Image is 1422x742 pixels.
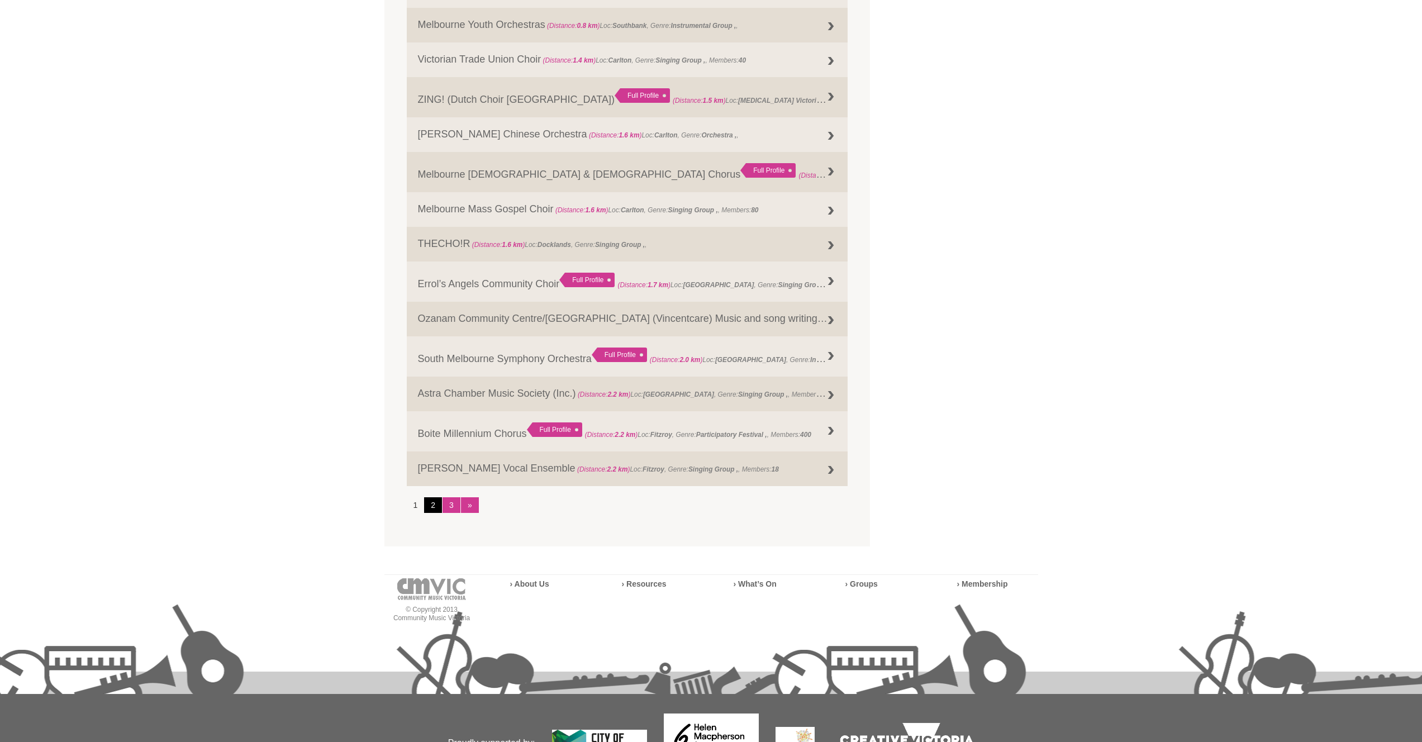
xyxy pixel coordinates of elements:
[587,131,739,139] span: Loc: , Genre: ,
[845,579,878,588] a: › Groups
[617,281,670,289] span: (Distance: )
[538,241,571,249] strong: Docklands
[573,56,593,64] strong: 1.4 km
[384,606,479,622] p: © Copyright 2013 Community Music Victoria
[734,579,777,588] a: › What’s On
[510,579,549,588] a: › About Us
[527,422,582,437] div: Full Profile
[738,391,788,398] strong: Singing Group ,
[407,8,848,42] a: Melbourne Youth Orchestras (Distance:0.8 km)Loc:Southbank, Genre:Instrumental Group ,,
[688,465,738,473] strong: Singing Group ,
[585,431,638,439] span: (Distance: )
[607,465,627,473] strong: 2.2 km
[577,22,597,30] strong: 0.8 km
[648,281,668,289] strong: 1.7 km
[407,411,848,451] a: Boite Millennium Chorus Full Profile (Distance:2.2 km)Loc:Fitzroy, Genre:Participatory Festival ,...
[778,278,828,289] strong: Singing Group ,
[772,465,779,473] strong: 18
[607,391,628,398] strong: 2.2 km
[470,241,647,249] span: Loc: , Genre: ,
[407,117,848,152] a: [PERSON_NAME] Chinese Orchestra (Distance:1.6 km)Loc:Carlton, Genre:Orchestra ,,
[751,206,758,214] strong: 80
[738,94,946,105] strong: [MEDICAL_DATA] Victoria, [STREET_ADDRESS][PERSON_NAME]
[585,206,606,214] strong: 1.6 km
[800,431,811,439] strong: 400
[407,77,848,117] a: ZING! (Dutch Choir [GEOGRAPHIC_DATA]) Full Profile (Distance:1.5 km)Loc:[MEDICAL_DATA] Victoria, ...
[407,302,848,336] a: Ozanam Community Centre/[GEOGRAPHIC_DATA] (Vincentcare) Music and song writing therapy groups
[472,241,525,249] span: (Distance: )
[407,42,848,77] a: Victorian Trade Union Choir (Distance:1.4 km)Loc:Carlton, Genre:Singing Group ,, Members:40
[715,356,786,364] strong: [GEOGRAPHIC_DATA]
[585,431,811,439] span: Loc: , Genre: , Members:
[502,241,522,249] strong: 1.6 km
[619,131,639,139] strong: 1.6 km
[407,192,848,227] a: Melbourne Mass Gospel Choir (Distance:1.6 km)Loc:Carlton, Genre:Singing Group ,, Members:80
[608,56,632,64] strong: Carlton
[673,94,1022,105] span: Loc: , Genre: ,
[799,169,852,180] span: (Distance: )
[740,163,796,178] div: Full Profile
[650,353,877,364] span: Loc: , Genre: ,
[643,465,664,473] strong: Fitzroy
[541,56,746,64] span: Loc: , Genre: , Members:
[703,97,724,104] strong: 1.5 km
[668,206,718,214] strong: Singing Group ,
[957,579,1008,588] a: › Membership
[617,278,868,289] span: Loc: , Genre: , Members:
[615,88,670,103] div: Full Profile
[578,391,631,398] span: (Distance: )
[407,152,848,192] a: Melbourne [DEMOGRAPHIC_DATA] & [DEMOGRAPHIC_DATA] Chorus Full Profile (Distance:1.6 km)Loc:, Genre:,
[612,22,646,30] strong: Southbank
[407,227,848,261] a: THECHO!R (Distance:1.6 km)Loc:Docklands, Genre:Singing Group ,,
[810,353,876,364] strong: Instrumental Group ,
[554,206,759,214] span: Loc: , Genre: , Members:
[643,391,714,398] strong: [GEOGRAPHIC_DATA]
[592,348,647,362] div: Full Profile
[673,97,726,104] span: (Distance: )
[543,56,596,64] span: (Distance: )
[461,497,479,513] a: »
[589,131,642,139] span: (Distance: )
[683,281,754,289] strong: [GEOGRAPHIC_DATA]
[407,497,425,513] li: 1
[679,356,700,364] strong: 2.0 km
[654,131,678,139] strong: Carlton
[650,356,703,364] span: (Distance: )
[702,131,737,139] strong: Orchestra ,
[799,169,977,180] span: Loc: , Genre: ,
[577,465,630,473] span: (Distance: )
[576,388,881,399] span: Loc: , Genre: , Members:
[576,465,779,473] span: Loc: , Genre: , Members:
[696,431,767,439] strong: Participatory Festival ,
[655,56,705,64] strong: Singing Group ,
[555,206,608,214] span: (Distance: )
[547,22,600,30] span: (Distance: )
[397,578,466,600] img: cmvic-logo-footer.png
[424,497,442,513] a: 2
[595,241,645,249] strong: Singing Group ,
[407,377,848,411] a: Astra Chamber Music Society (Inc.) (Distance:2.2 km)Loc:[GEOGRAPHIC_DATA], Genre:Singing Group ,,...
[739,56,746,64] strong: 40
[621,206,644,214] strong: Carlton
[622,579,667,588] a: › Resources
[650,431,672,439] strong: Fitzroy
[407,451,848,486] a: [PERSON_NAME] Vocal Ensemble (Distance:2.2 km)Loc:Fitzroy, Genre:Singing Group ,, Members:18
[407,261,848,302] a: Errol’s Angels Community Choir Full Profile (Distance:1.7 km)Loc:[GEOGRAPHIC_DATA], Genre:Singing...
[443,497,460,513] a: 3
[407,336,848,377] a: South Melbourne Symphony Orchestra Full Profile (Distance:2.0 km)Loc:[GEOGRAPHIC_DATA], Genre:Ins...
[615,431,635,439] strong: 2.2 km
[559,273,615,287] div: Full Profile
[670,22,736,30] strong: Instrumental Group ,
[545,22,738,30] span: Loc: , Genre: ,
